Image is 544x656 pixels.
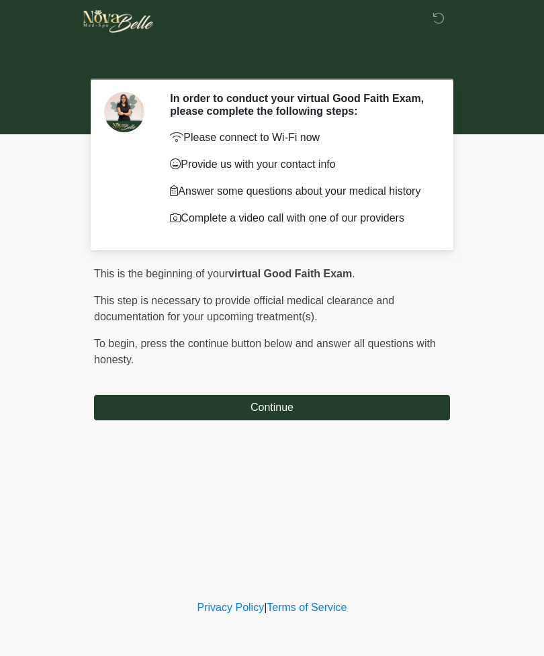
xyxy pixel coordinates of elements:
p: Please connect to Wi-Fi now [170,130,430,146]
span: This is the beginning of your [94,268,228,279]
span: To begin, [94,338,140,349]
a: | [264,602,267,613]
p: Answer some questions about your medical history [170,183,430,199]
button: Continue [94,395,450,420]
img: Novabelle medspa Logo [81,10,156,33]
strong: virtual Good Faith Exam [228,268,352,279]
a: Privacy Policy [197,602,265,613]
span: This step is necessary to provide official medical clearance and documentation for your upcoming ... [94,295,394,322]
h1: ‎ ‎ [84,48,460,73]
span: . [352,268,355,279]
h2: In order to conduct your virtual Good Faith Exam, please complete the following steps: [170,92,430,118]
span: press the continue button below and answer all questions with honesty. [94,338,436,365]
img: Agent Avatar [104,92,144,132]
p: Complete a video call with one of our providers [170,210,430,226]
p: Provide us with your contact info [170,156,430,173]
a: Terms of Service [267,602,347,613]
